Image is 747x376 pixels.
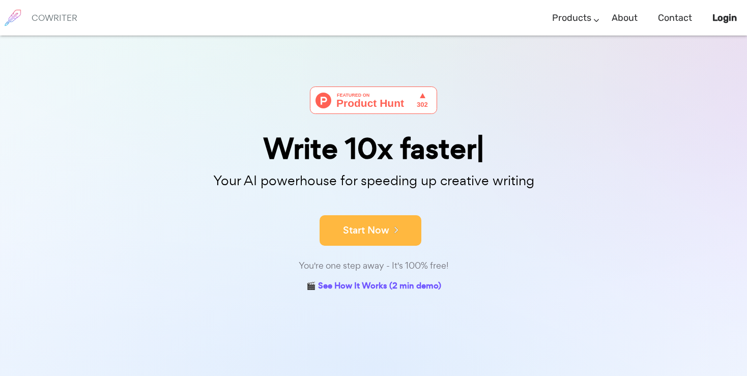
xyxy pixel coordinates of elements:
[119,170,628,192] p: Your AI powerhouse for speeding up creative writing
[310,86,437,114] img: Cowriter - Your AI buddy for speeding up creative writing | Product Hunt
[612,3,638,33] a: About
[712,3,737,33] a: Login
[119,258,628,273] div: You're one step away - It's 100% free!
[32,13,77,22] h6: COWRITER
[552,3,591,33] a: Products
[306,279,441,295] a: 🎬 See How It Works (2 min demo)
[658,3,692,33] a: Contact
[712,12,737,23] b: Login
[119,134,628,163] div: Write 10x faster
[320,215,421,246] button: Start Now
